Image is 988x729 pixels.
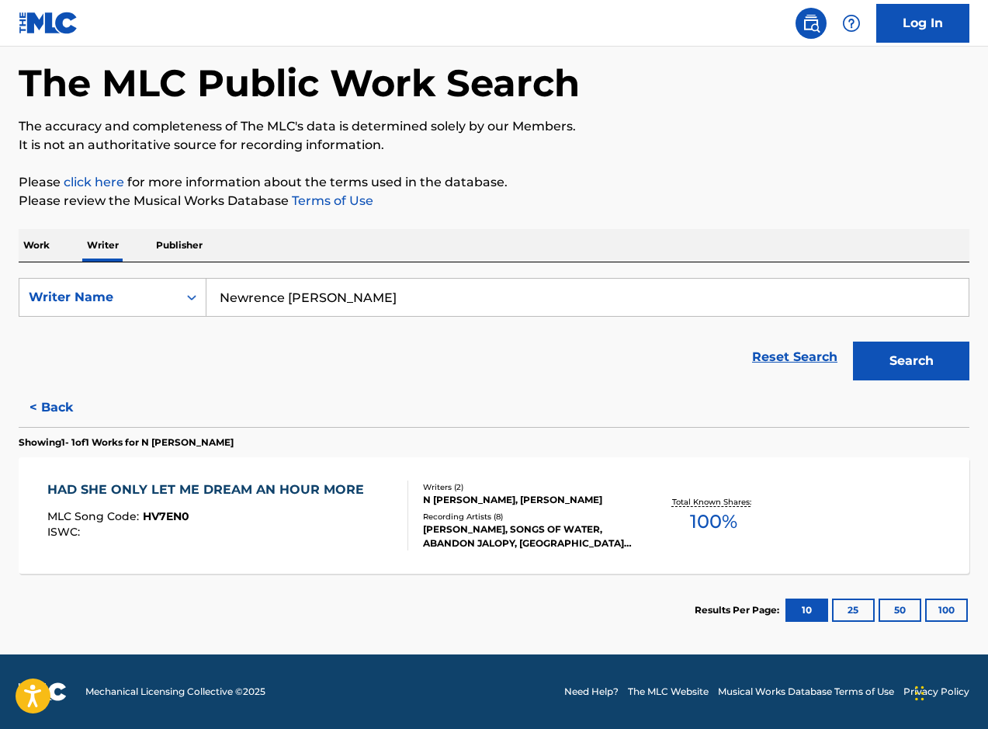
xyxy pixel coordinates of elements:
span: 100 % [690,508,737,536]
a: Log In [876,4,969,43]
a: Reset Search [744,340,845,374]
div: [PERSON_NAME], SONGS OF WATER, ABANDON JALOPY, [GEOGRAPHIC_DATA], [PERSON_NAME] [423,522,634,550]
div: N [PERSON_NAME], [PERSON_NAME] [423,493,634,507]
a: Terms of Use [289,193,373,208]
p: Please review the Musical Works Database [19,192,969,210]
p: Please for more information about the terms used in the database. [19,173,969,192]
a: Public Search [796,8,827,39]
button: 100 [925,599,968,622]
div: Writer Name [29,288,168,307]
p: The accuracy and completeness of The MLC's data is determined solely by our Members. [19,117,969,136]
h1: The MLC Public Work Search [19,60,580,106]
button: < Back [19,388,112,427]
span: HV7EN0 [143,509,189,523]
p: Total Known Shares: [672,496,755,508]
p: It is not an authoritative source for recording information. [19,136,969,154]
div: HAD SHE ONLY LET ME DREAM AN HOUR MORE [47,481,372,499]
img: help [842,14,861,33]
a: HAD SHE ONLY LET ME DREAM AN HOUR MOREMLC Song Code:HV7EN0ISWC:Writers (2)N [PERSON_NAME], [PERSO... [19,457,969,574]
div: Recording Artists ( 8 ) [423,511,634,522]
iframe: Chat Widget [910,654,988,729]
a: click here [64,175,124,189]
span: ISWC : [47,525,84,539]
a: Privacy Policy [903,685,969,699]
img: logo [19,682,67,701]
p: Publisher [151,229,207,262]
div: Writers ( 2 ) [423,481,634,493]
a: The MLC Website [628,685,709,699]
a: Musical Works Database Terms of Use [718,685,894,699]
div: Help [836,8,867,39]
div: Drag [915,670,924,717]
span: Mechanical Licensing Collective © 2025 [85,685,265,699]
p: Writer [82,229,123,262]
img: MLC Logo [19,12,78,34]
form: Search Form [19,278,969,388]
button: Search [853,342,969,380]
span: MLC Song Code : [47,509,143,523]
a: Need Help? [564,685,619,699]
button: 50 [879,599,921,622]
p: Showing 1 - 1 of 1 Works for N [PERSON_NAME] [19,436,234,450]
button: 25 [832,599,875,622]
img: search [802,14,820,33]
button: 10 [785,599,828,622]
p: Work [19,229,54,262]
p: Results Per Page: [695,603,783,617]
